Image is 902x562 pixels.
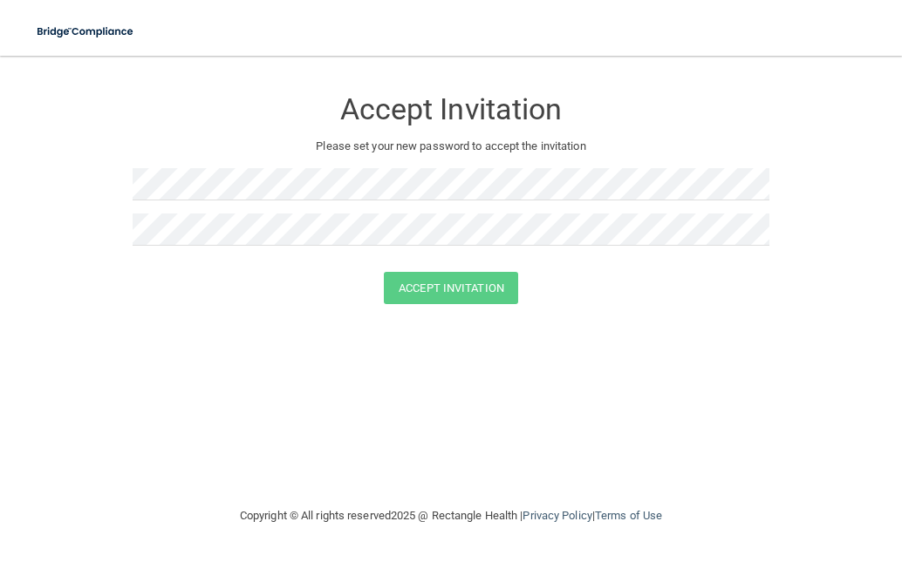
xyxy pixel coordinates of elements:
[384,272,518,304] button: Accept Invitation
[133,488,769,544] div: Copyright © All rights reserved 2025 @ Rectangle Health | |
[523,509,591,522] a: Privacy Policy
[133,93,769,125] h3: Accept Invitation
[26,14,146,50] img: bridge_compliance_login_screen.278c3ca4.svg
[146,136,756,157] p: Please set your new password to accept the invitation
[595,509,662,522] a: Terms of Use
